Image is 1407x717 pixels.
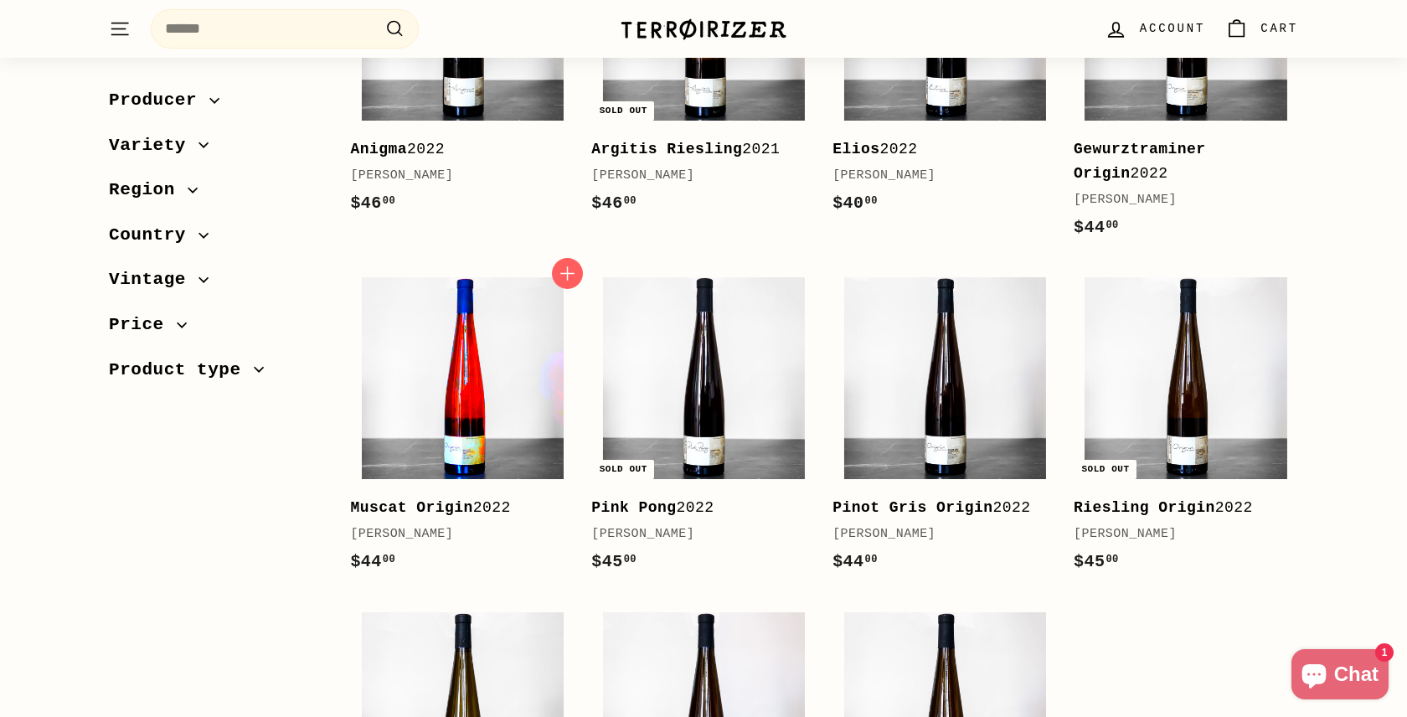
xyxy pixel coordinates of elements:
span: $46 [350,193,395,213]
div: Sold out [593,101,654,121]
b: Pinot Gris Origin [832,499,992,516]
sup: 00 [865,554,878,565]
sup: 00 [1105,554,1118,565]
div: 2022 [591,496,799,520]
b: Pink Pong [591,499,676,516]
span: $46 [591,193,636,213]
inbox-online-store-chat: Shopify online store chat [1286,649,1394,704]
span: $45 [1074,552,1119,571]
a: Sold out Riesling Origin2022[PERSON_NAME] [1074,266,1298,592]
span: Cart [1260,19,1298,38]
div: Sold out [1075,460,1136,479]
div: 2022 [350,496,558,520]
div: [PERSON_NAME] [591,524,799,544]
sup: 00 [383,195,395,207]
span: $44 [832,552,878,571]
span: Product type [109,356,254,384]
b: Anigma [350,141,407,157]
div: 2021 [591,137,799,162]
button: Vintage [109,261,323,307]
div: 2022 [1074,496,1281,520]
b: Gewurztraminer Origin [1074,141,1206,182]
span: $44 [1074,218,1119,237]
button: Product type [109,352,323,397]
b: Riesling Origin [1074,499,1215,516]
div: [PERSON_NAME] [832,166,1040,186]
sup: 00 [624,195,636,207]
div: [PERSON_NAME] [1074,190,1281,210]
div: 2022 [832,496,1040,520]
sup: 00 [624,554,636,565]
a: Cart [1215,4,1308,54]
span: $45 [591,552,636,571]
span: Variety [109,132,198,160]
a: Pinot Gris Origin2022[PERSON_NAME] [832,266,1057,592]
div: [PERSON_NAME] [591,166,799,186]
sup: 00 [865,195,878,207]
b: Argitis Riesling [591,141,742,157]
span: Region [109,176,188,204]
div: 2022 [1074,137,1281,186]
div: 2022 [350,137,558,162]
div: 2022 [832,137,1040,162]
div: [PERSON_NAME] [1074,524,1281,544]
sup: 00 [1105,219,1118,231]
span: Country [109,221,198,250]
span: $40 [832,193,878,213]
span: $44 [350,552,395,571]
span: Account [1140,19,1205,38]
span: Price [109,311,177,339]
a: Muscat Origin2022[PERSON_NAME] [350,266,575,592]
button: Producer [109,82,323,127]
a: Sold out Pink Pong2022[PERSON_NAME] [591,266,816,592]
b: Muscat Origin [350,499,472,516]
div: [PERSON_NAME] [350,166,558,186]
span: Vintage [109,266,198,294]
div: [PERSON_NAME] [350,524,558,544]
button: Price [109,307,323,352]
span: Producer [109,86,209,115]
button: Country [109,217,323,262]
div: [PERSON_NAME] [832,524,1040,544]
button: Variety [109,127,323,173]
b: Elios [832,141,879,157]
button: Region [109,172,323,217]
div: Sold out [593,460,654,479]
a: Account [1095,4,1215,54]
sup: 00 [383,554,395,565]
